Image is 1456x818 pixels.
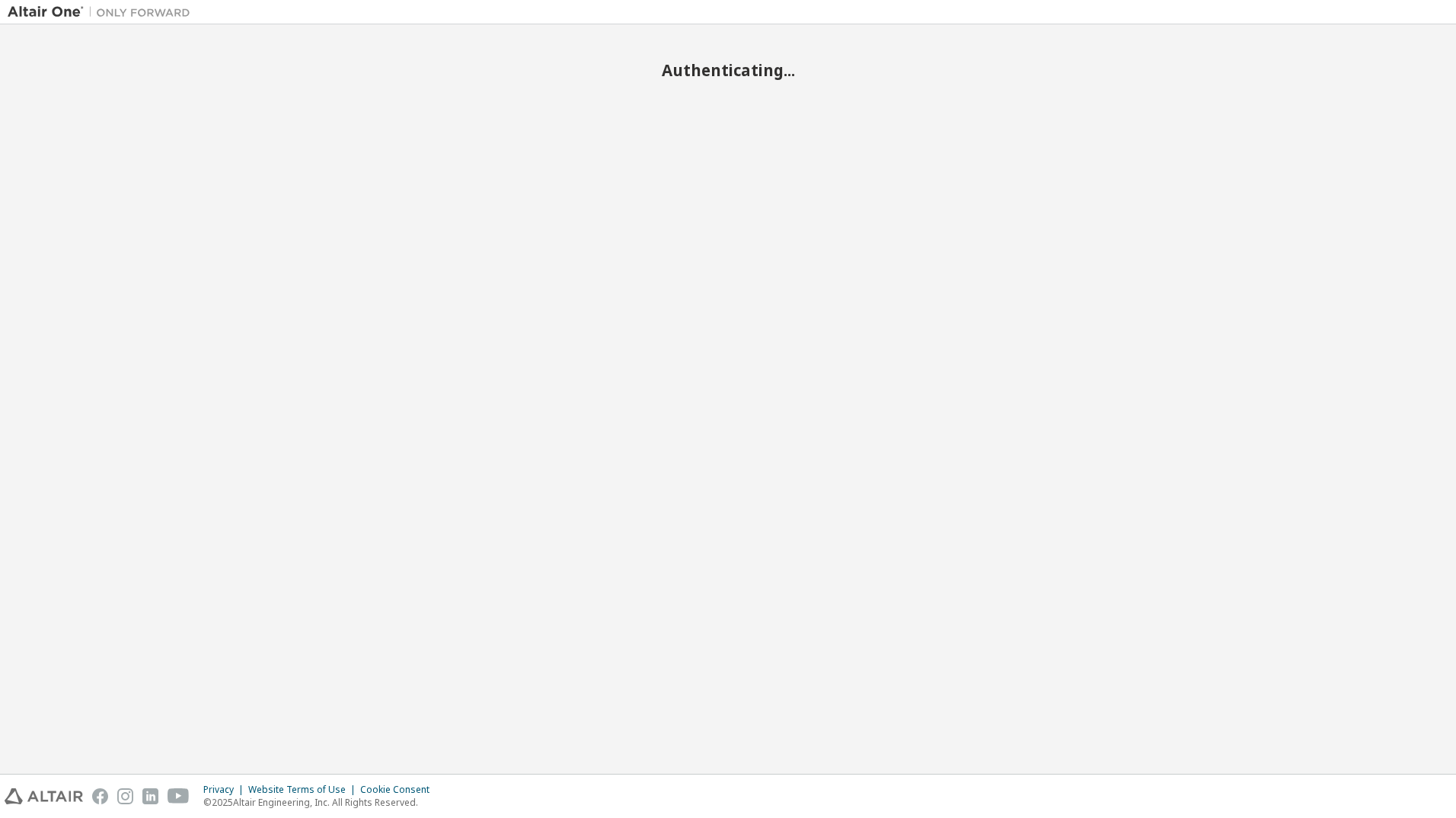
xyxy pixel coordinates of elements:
div: Privacy [203,784,248,796]
img: instagram.svg [117,788,133,804]
div: Website Terms of Use [248,784,360,796]
h2: Authenticating... [8,60,1448,80]
img: Altair One [8,5,198,20]
img: facebook.svg [92,788,108,804]
img: altair_logo.svg [5,788,83,804]
img: youtube.svg [168,788,190,804]
img: linkedin.svg [142,788,158,804]
div: Cookie Consent [360,784,439,796]
p: © 2025 Altair Engineering, Inc. All Rights Reserved. [203,796,439,809]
